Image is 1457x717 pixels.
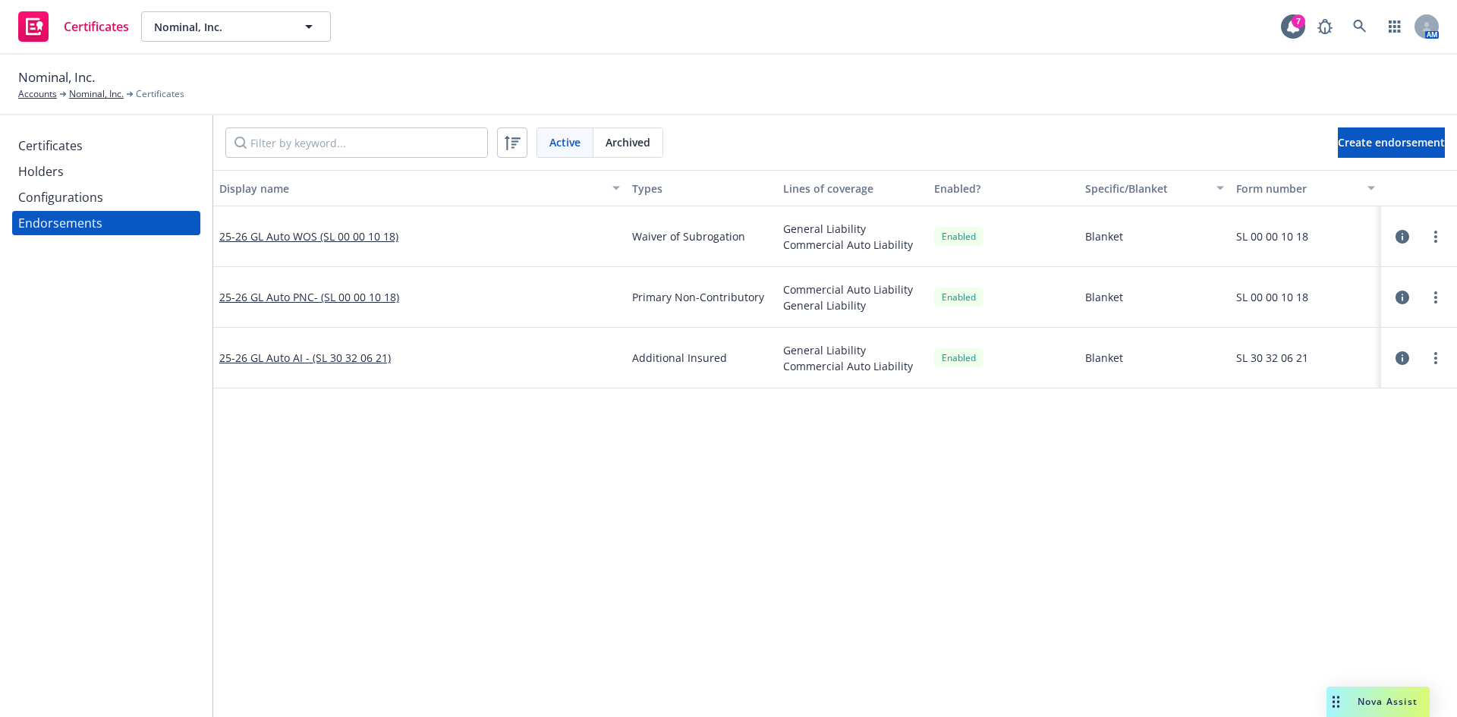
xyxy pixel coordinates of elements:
[1427,228,1445,246] a: more
[934,181,1073,197] div: Enabled?
[783,237,922,253] span: Commercial Auto Liability
[1079,170,1230,206] button: Specific/Blanket
[783,342,922,358] span: General Liability
[141,11,331,42] button: Nominal, Inc.
[1326,687,1430,717] button: Nova Assist
[12,5,135,48] a: Certificates
[1230,206,1381,267] div: SL 00 00 10 18
[632,181,771,197] div: Types
[1345,11,1375,42] a: Search
[1427,288,1445,307] a: more
[928,170,1079,206] button: Enabled?
[1338,135,1445,149] span: Create endorsement
[18,211,102,235] div: Endorsements
[18,87,57,101] a: Accounts
[1380,11,1410,42] a: Switch app
[69,87,124,101] a: Nominal, Inc.
[1358,695,1418,708] span: Nova Assist
[783,181,922,197] div: Lines of coverage
[12,159,200,184] a: Holders
[1326,687,1345,717] div: Drag to move
[783,281,922,297] span: Commercial Auto Liability
[1079,267,1230,328] div: Blanket
[777,170,928,206] button: Lines of coverage
[1236,181,1358,197] div: Form number
[154,19,285,35] span: Nominal, Inc.
[783,358,922,374] span: Commercial Auto Liability
[18,159,64,184] div: Holders
[1230,170,1381,206] button: Form number
[1427,349,1445,367] a: more
[213,170,626,206] button: Display name
[934,227,983,246] div: Enabled
[1338,127,1445,158] button: Create endorsement
[606,134,650,150] span: Archived
[632,289,771,305] span: Primary Non-Contributory
[632,350,771,366] span: Additional Insured
[219,229,398,244] a: 25-26 GL Auto WOS (SL 00 00 10 18)
[12,185,200,209] a: Configurations
[1310,11,1340,42] a: Report a Bug
[626,170,777,206] button: Types
[219,181,603,197] div: Display name
[12,134,200,158] a: Certificates
[1230,267,1381,328] div: SL 00 00 10 18
[783,297,922,313] span: General Liability
[18,185,103,209] div: Configurations
[12,211,200,235] a: Endorsements
[18,134,83,158] div: Certificates
[632,228,771,244] span: Waiver of Subrogation
[1079,328,1230,388] div: Blanket
[934,288,983,307] div: Enabled
[225,127,488,158] input: Filter by keyword...
[18,68,95,87] span: Nominal, Inc.
[549,134,581,150] span: Active
[136,87,184,101] span: Certificates
[1079,206,1230,267] div: Blanket
[783,221,922,237] span: General Liability
[219,290,399,304] a: 25-26 GL Auto PNC- (SL 00 00 10 18)
[219,351,391,365] a: 25-26 GL Auto AI - (SL 30 32 06 21)
[1230,328,1381,388] div: SL 30 32 06 21
[1292,14,1305,28] div: 7
[64,20,129,33] span: Certificates
[934,348,983,367] div: Enabled
[1085,181,1207,197] div: Specific/Blanket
